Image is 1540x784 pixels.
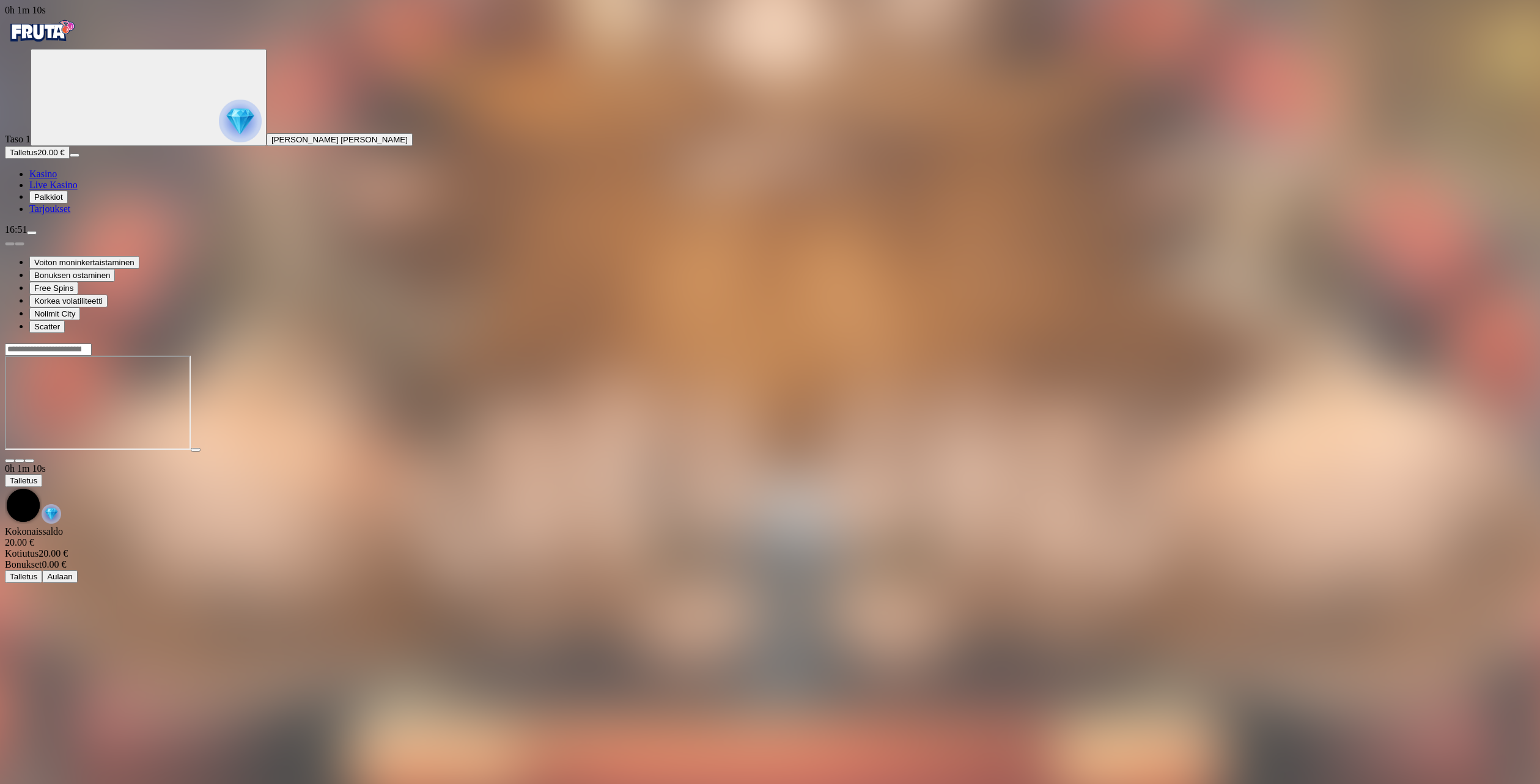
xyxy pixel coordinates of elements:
[10,476,37,485] span: Talletus
[29,169,57,179] a: diamond iconKasino
[29,191,68,203] button: reward iconPalkkiot
[219,100,262,142] img: reward progress
[267,133,413,146] button: [PERSON_NAME] [PERSON_NAME]
[70,153,79,157] button: menu
[5,343,92,356] input: Search
[29,256,139,269] button: Voiton moninkertaistaminen
[5,559,1535,570] div: 0.00 €
[31,49,267,146] button: reward progress
[10,148,37,157] span: Talletus
[191,448,201,452] button: play icon
[34,296,103,306] span: Korkea volatiliteetti
[5,134,31,144] span: Taso 1
[5,548,1535,559] div: 20.00 €
[5,463,46,474] span: user session time
[37,148,64,157] span: 20.00 €
[29,180,78,190] span: Live Kasino
[29,203,70,214] a: gift-inverted iconTarjoukset
[34,258,134,267] span: Voiton moninkertaistaminen
[15,242,24,246] button: next slide
[29,269,115,282] button: Bonuksen ostaminen
[34,322,60,331] span: Scatter
[5,459,15,463] button: close icon
[34,309,75,318] span: Nolimit City
[34,192,63,202] span: Palkkiot
[42,570,78,583] button: Aulaan
[47,572,73,581] span: Aulaan
[5,16,1535,214] nav: Primary
[5,463,1535,526] div: Game menu
[5,16,78,46] img: Fruta
[29,180,78,190] a: poker-chip iconLive Kasino
[24,459,34,463] button: fullscreen icon
[34,284,73,293] span: Free Spins
[5,537,1535,548] div: 20.00 €
[15,459,24,463] button: chevron-down icon
[5,474,42,487] button: Talletus
[29,295,108,307] button: Korkea volatiliteetti
[27,231,37,235] button: menu
[29,203,70,214] span: Tarjoukset
[5,356,191,450] iframe: Fire In The Hole xBomb
[29,320,65,333] button: Scatter
[42,504,61,524] img: reward-icon
[29,282,78,295] button: Free Spins
[5,224,27,235] span: 16:51
[5,559,42,570] span: Bonukset
[29,307,80,320] button: Nolimit City
[5,548,39,559] span: Kotiutus
[5,526,1535,548] div: Kokonaissaldo
[34,271,110,280] span: Bonuksen ostaminen
[5,242,15,246] button: prev slide
[271,135,408,144] span: [PERSON_NAME] [PERSON_NAME]
[29,169,57,179] span: Kasino
[5,5,46,15] span: user session time
[5,38,78,48] a: Fruta
[5,570,42,583] button: Talletus
[10,572,37,581] span: Talletus
[5,146,70,159] button: Talletusplus icon20.00 €
[5,526,1535,583] div: Game menu content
